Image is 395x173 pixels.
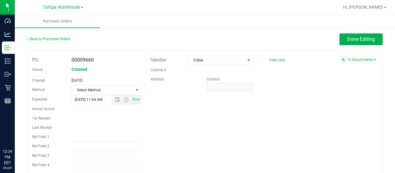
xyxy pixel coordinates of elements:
label: Status [32,65,43,74]
label: Method [32,85,45,94]
label: Ref Field 4 [32,160,49,170]
label: Last Receipt [32,123,52,132]
span: Open the time view [121,97,131,102]
a: View Less [269,58,285,62]
label: PO [32,55,39,65]
inline-svg: Retail [5,84,11,91]
label: License # [151,65,166,75]
label: Vendor [151,55,166,65]
iframe: Resource center [6,123,25,142]
a: Back to Purchase Orders [27,37,70,41]
label: Contact [206,76,220,82]
span: select [133,86,141,94]
p: 09/24 [3,166,12,170]
button: Done Editing [339,33,383,45]
label: Created [32,76,45,85]
inline-svg: Reports [5,98,11,104]
inline-svg: Dashboard [5,18,11,24]
p: 12:39 PM EDT [3,149,12,166]
span: Created [72,67,87,72]
span: FONA [188,56,245,65]
inline-svg: Outbound [5,71,11,77]
input: Format: (999) 999-9999 [206,82,253,92]
label: Address [151,76,164,82]
label: Actual Arrival [32,104,55,114]
inline-svg: Inbound [5,45,11,51]
label: Ref Field 1 [32,132,49,141]
span: Set Current date [131,95,141,104]
span: 00009660 [72,57,94,63]
span: Done Editing [347,36,375,42]
span: Select Method [72,86,133,94]
label: Ref Field 3 [32,151,49,160]
a: Purchase Orders [15,15,100,28]
span: Attach a document [339,55,347,64]
inline-svg: Inventory [5,58,11,64]
span: [DATE] [72,78,82,83]
label: Expected [32,95,47,104]
span: Hi, [PERSON_NAME]! [343,5,383,10]
inline-svg: Analytics [5,31,11,37]
a: 0 Attachments [348,58,376,62]
span: Purchase Orders [35,19,81,24]
label: Ref Field 2 [32,141,49,151]
span: Open the date view [112,97,123,102]
label: 1st Receipt [32,114,50,123]
span: Tampa Warehouse [43,5,80,10]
